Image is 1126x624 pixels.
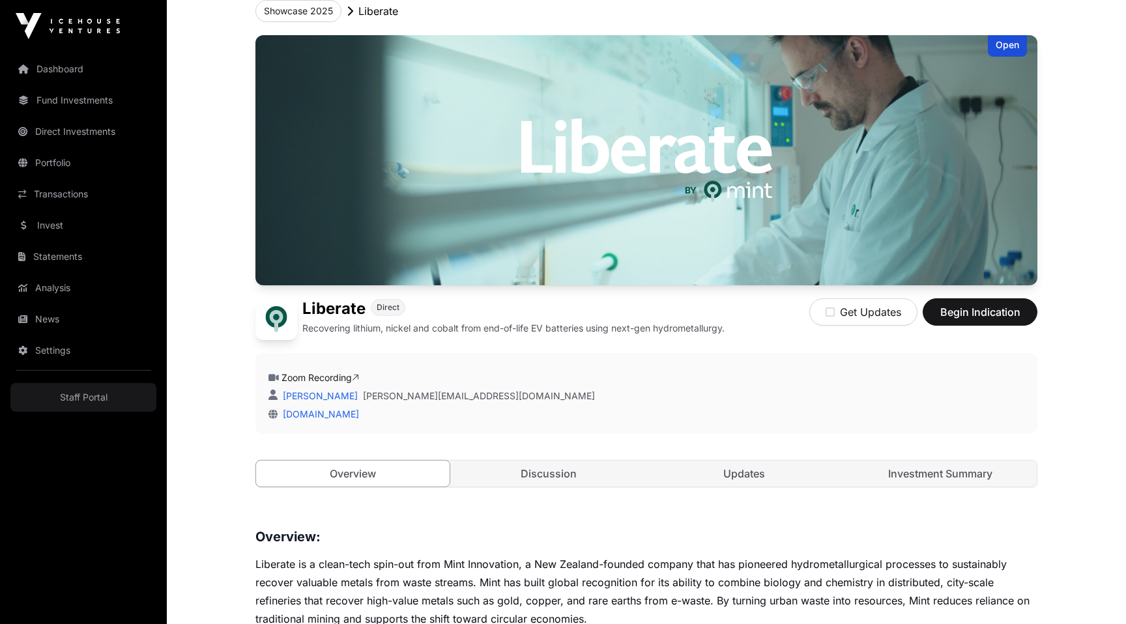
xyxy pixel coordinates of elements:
a: Updates [648,461,841,487]
a: Invest [10,211,156,240]
a: Fund Investments [10,86,156,115]
button: Get Updates [809,298,917,326]
a: Statements [10,242,156,271]
p: Recovering lithium, nickel and cobalt from end-of-life EV batteries using next-gen hydrometallurgy. [302,322,725,335]
nav: Tabs [256,461,1037,487]
a: Transactions [10,180,156,208]
h1: Liberate [302,298,366,319]
a: Discussion [452,461,646,487]
p: Liberate [358,3,398,19]
a: [DOMAIN_NAME] [278,408,359,419]
a: Staff Portal [10,383,156,412]
a: [PERSON_NAME] [280,390,358,401]
img: Icehouse Ventures Logo [16,13,120,39]
span: Direct [377,302,399,313]
a: Portfolio [10,149,156,177]
iframe: Chat Widget [1061,561,1126,624]
a: Settings [10,336,156,365]
a: News [10,305,156,333]
a: Investment Summary [844,461,1037,487]
button: Begin Indication [923,298,1037,326]
a: Analysis [10,274,156,302]
img: Liberate [255,35,1037,285]
a: Dashboard [10,55,156,83]
a: Overview [255,460,450,487]
img: Liberate [255,298,297,340]
h3: Overview: [255,526,1037,547]
a: Zoom Recording [281,372,359,383]
a: [PERSON_NAME][EMAIL_ADDRESS][DOMAIN_NAME] [363,390,595,403]
span: Begin Indication [939,304,1021,320]
a: Direct Investments [10,117,156,146]
a: Begin Indication [923,311,1037,324]
div: Open [988,35,1027,57]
